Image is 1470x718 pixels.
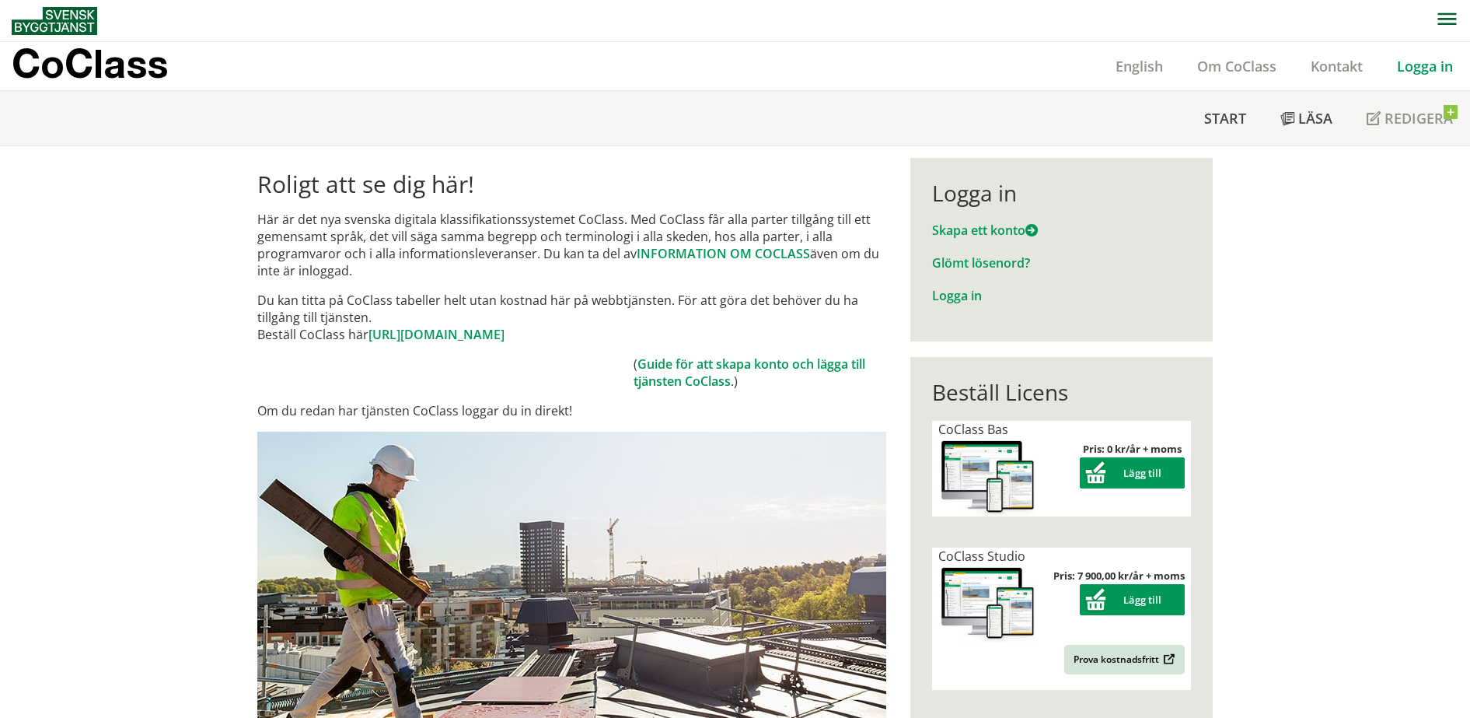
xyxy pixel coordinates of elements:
[12,42,201,90] a: CoClass
[1204,109,1246,128] span: Start
[1083,442,1182,456] strong: Pris: 0 kr/år + moms
[257,292,886,343] p: Du kan titta på CoClass tabeller helt utan kostnad här på webbtjänsten. För att göra det behöver ...
[257,211,886,279] p: Här är det nya svenska digitala klassifikationssystemet CoClass. Med CoClass får alla parter till...
[938,548,1025,565] span: CoClass Studio
[1064,645,1185,674] a: Prova kostnadsfritt
[1080,584,1185,615] button: Lägg till
[938,565,1038,643] img: coclass-license.jpg
[932,379,1191,405] div: Beställ Licens
[1263,91,1350,145] a: Läsa
[932,222,1038,239] a: Skapa ett konto
[1053,569,1185,583] strong: Pris: 7 900,00 kr/år + moms
[1380,57,1470,75] a: Logga in
[257,170,886,198] h1: Roligt att se dig här!
[1180,57,1294,75] a: Om CoClass
[938,421,1008,438] span: CoClass Bas
[1080,466,1185,480] a: Lägg till
[634,355,865,390] a: Guide för att skapa konto och lägga till tjänsten CoClass
[12,54,168,72] p: CoClass
[1298,109,1332,128] span: Läsa
[12,7,97,35] img: Svensk Byggtjänst
[1098,57,1180,75] a: English
[634,355,886,390] td: ( .)
[932,287,982,304] a: Logga in
[932,180,1191,206] div: Logga in
[368,326,505,343] a: [URL][DOMAIN_NAME]
[938,438,1038,517] img: coclass-license.jpg
[637,245,810,262] a: INFORMATION OM COCLASS
[1161,653,1175,665] img: Outbound.png
[257,402,886,419] p: Om du redan har tjänsten CoClass loggar du in direkt!
[1294,57,1380,75] a: Kontakt
[932,254,1030,271] a: Glömt lösenord?
[1187,91,1263,145] a: Start
[1080,457,1185,489] button: Lägg till
[1080,593,1185,607] a: Lägg till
